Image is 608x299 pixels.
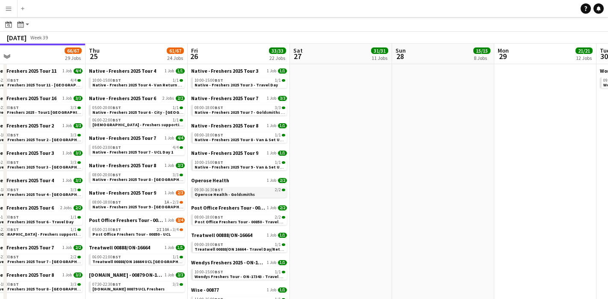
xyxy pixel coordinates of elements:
[89,272,185,278] a: [DOMAIN_NAME] - 00879 ON-162111 Job3/3
[92,231,171,237] span: Post Office Freshers Tour - 00850 - UCL
[92,281,183,291] a: 07:30-22:30BST3/3[DOMAIN_NAME] 00879 UCL Freshers
[215,187,223,192] span: BST
[77,216,81,219] span: 1/1
[176,190,185,195] span: 2/3
[92,200,121,204] span: 08:00-18:00
[74,151,83,156] span: 3/3
[191,232,252,238] span: Treatwell 00888/ON-16664
[10,187,19,192] span: BST
[89,189,156,196] span: Native - Freshers 2025 Tour 9
[282,243,285,246] span: 1/1
[173,282,179,287] span: 3/3
[74,178,83,183] span: 3/3
[165,245,174,250] span: 1 Job
[180,107,183,109] span: 1/1
[62,96,72,101] span: 1 Job
[498,47,509,54] span: Mon
[267,205,276,210] span: 1 Job
[195,110,328,115] span: Native - Freshers 2025 Tour 7 - Goldsmiths College Freshers Day 1
[89,95,156,101] span: Native - Freshers 2025 Tour 6
[195,270,223,274] span: 10:00-15:00
[89,244,185,272] div: Treatwell 00888/ON-166641 Job1/106:00-21:00BST1/1Treatwell 00888/ON 16664 UCL [GEOGRAPHIC_DATA]
[60,205,72,210] span: 2 Jobs
[269,55,286,61] div: 22 Jobs
[275,133,281,137] span: 1/1
[71,188,77,192] span: 3/3
[71,282,77,287] span: 3/3
[215,77,223,83] span: BST
[191,177,287,184] a: Operose Health1 Job2/2
[92,110,209,115] span: Native - Freshers 2025 Tour 6 - City - University of London
[267,68,276,74] span: 1 Job
[191,95,258,101] span: Native - Freshers 2025 Tour 7
[112,227,121,232] span: BST
[275,188,281,192] span: 2/2
[92,228,121,232] span: 05:00-21:00
[112,145,121,150] span: BST
[92,255,121,259] span: 06:00-21:00
[191,287,287,293] a: Wise - 008771 Job1/1
[89,272,163,278] span: Trip.com - 00879 ON-16211
[267,151,276,156] span: 1 Job
[77,107,81,109] span: 3/3
[92,106,121,110] span: 05:00-20:00
[191,204,287,232] div: Post Office Freshers Tour - 008501 Job2/208:00-18:00BST2/2Post Office Freshers Tour - 00850 - Tra...
[74,205,83,210] span: 2/2
[267,287,276,293] span: 1 Job
[62,178,72,183] span: 1 Job
[165,218,174,223] span: 1 Job
[180,79,183,82] span: 1/1
[28,34,50,41] span: Week 39
[191,122,258,129] span: Native - Freshers 2025 Tour 8
[267,178,276,183] span: 1 Job
[176,163,185,168] span: 3/3
[215,105,223,110] span: BST
[278,151,287,156] span: 1/1
[282,189,285,191] span: 2/2
[173,145,179,150] span: 4/4
[195,78,223,83] span: 10:00-15:00
[180,146,183,149] span: 4/4
[195,160,285,169] a: 10:00-15:00BST1/1Native - Freshers 2025 Tour 9 - Van & Set Up Return
[278,233,287,238] span: 1/1
[162,96,174,101] span: 2 Jobs
[191,68,287,74] a: Native - Freshers 2025 Tour 31 Job1/1
[62,245,72,250] span: 1 Job
[89,217,163,223] span: Post Office Freshers Tour - 00850
[10,214,19,220] span: BST
[267,123,276,128] span: 1 Job
[165,200,169,204] span: 1A
[71,78,77,83] span: 4/4
[112,77,121,83] span: BST
[92,105,183,115] a: 05:00-20:00BST1/1Native - Freshers 2025 Tour 6 - City - [GEOGRAPHIC_DATA]
[282,161,285,164] span: 1/1
[195,105,285,115] a: 08:00-18:00BST3/3Native - Freshers 2025 Tour 7 - Goldsmiths College Freshers Day 1
[180,174,183,176] span: 3/3
[92,286,165,292] span: Trip.com 00879 UCL Freshers
[88,51,100,61] span: 25
[473,47,490,54] span: 15/15
[195,274,287,279] span: Wendys Freshers Tour - ON-17343 - Travel Day
[74,68,83,74] span: 4/4
[92,77,183,87] a: 10:00-15:00BST1/1Native - Freshers 2025 Tour 4 - Van Return Day
[195,269,285,279] a: 10:00-15:00BST1/1Wendys Freshers Tour - ON-17343 - Travel Day
[92,172,183,182] a: 08:00-20:00BST3/3Native - Freshers 2025 Tour 8 - [GEOGRAPHIC_DATA] Day 2
[74,245,83,250] span: 2/2
[180,228,183,231] span: 3/4
[267,260,276,265] span: 1 Job
[282,134,285,136] span: 1/1
[74,96,83,101] span: 3/3
[195,160,223,165] span: 10:00-15:00
[278,205,287,210] span: 2/2
[195,188,223,192] span: 09:30-16:30
[275,78,281,83] span: 1/1
[89,189,185,217] div: Native - Freshers 2025 Tour 91 Job2/308:00-18:00BST1A•2/3Native - Freshers 2025 Tour 9 - [GEOGRAP...
[176,68,185,74] span: 1/1
[191,122,287,150] div: Native - Freshers 2025 Tour 81 Job1/108:00-18:00BST1/1Native - Freshers 2025 Tour 8 - Van & Set U...
[71,228,77,232] span: 1/1
[278,96,287,101] span: 3/3
[65,47,82,54] span: 66/67
[173,200,179,204] span: 2/3
[89,272,185,299] div: [DOMAIN_NAME] - 00879 ON-162111 Job3/307:30-22:30BST3/3[DOMAIN_NAME] 00879 UCL Freshers
[89,95,185,101] a: Native - Freshers 2025 Tour 62 Jobs2/2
